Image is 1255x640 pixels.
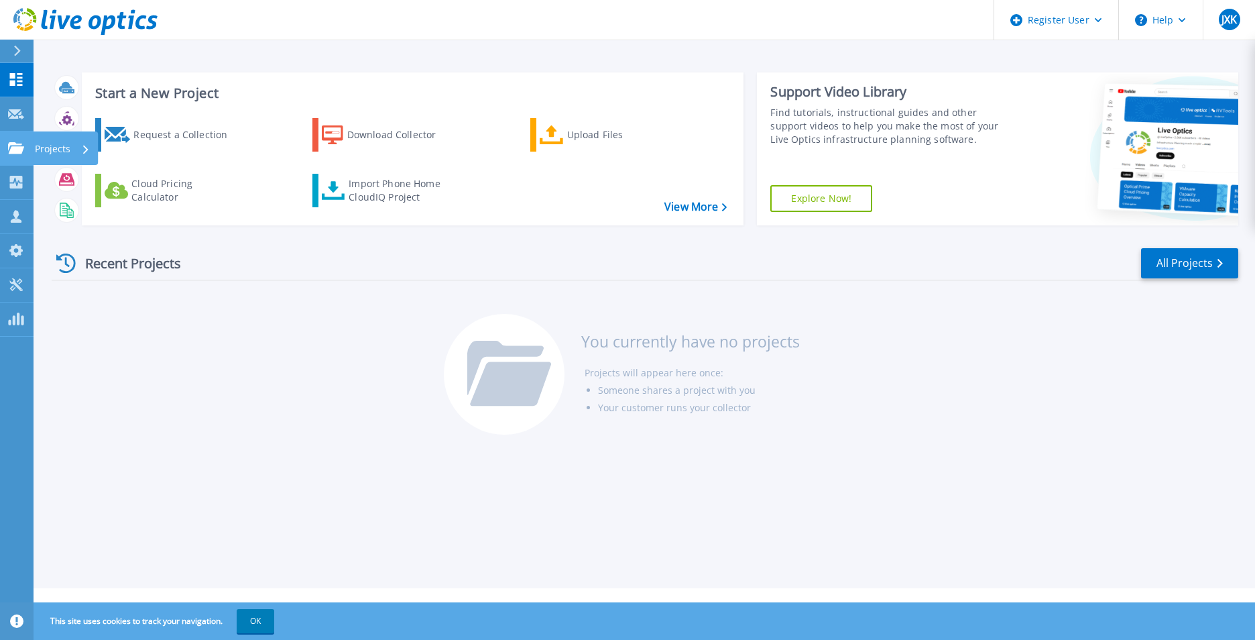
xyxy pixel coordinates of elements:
a: All Projects [1141,248,1238,278]
span: This site uses cookies to track your navigation. [37,609,274,633]
li: Projects will appear here once: [585,364,800,382]
h3: You currently have no projects [581,334,800,349]
div: Cloud Pricing Calculator [131,177,239,204]
div: Request a Collection [133,121,241,148]
a: Request a Collection [95,118,245,152]
div: Recent Projects [52,247,199,280]
span: JXK [1221,14,1237,25]
a: Download Collector [312,118,462,152]
a: View More [664,201,727,213]
h3: Start a New Project [95,86,727,101]
div: Find tutorials, instructional guides and other support videos to help you make the most of your L... [770,106,1015,146]
a: Explore Now! [770,185,872,212]
a: Cloud Pricing Calculator [95,174,245,207]
li: Someone shares a project with you [598,382,800,399]
div: Download Collector [347,121,455,148]
p: Projects [35,131,70,166]
div: Upload Files [567,121,674,148]
div: Support Video Library [770,83,1015,101]
div: Import Phone Home CloudIQ Project [349,177,453,204]
a: Upload Files [530,118,680,152]
button: OK [237,609,274,633]
li: Your customer runs your collector [598,399,800,417]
